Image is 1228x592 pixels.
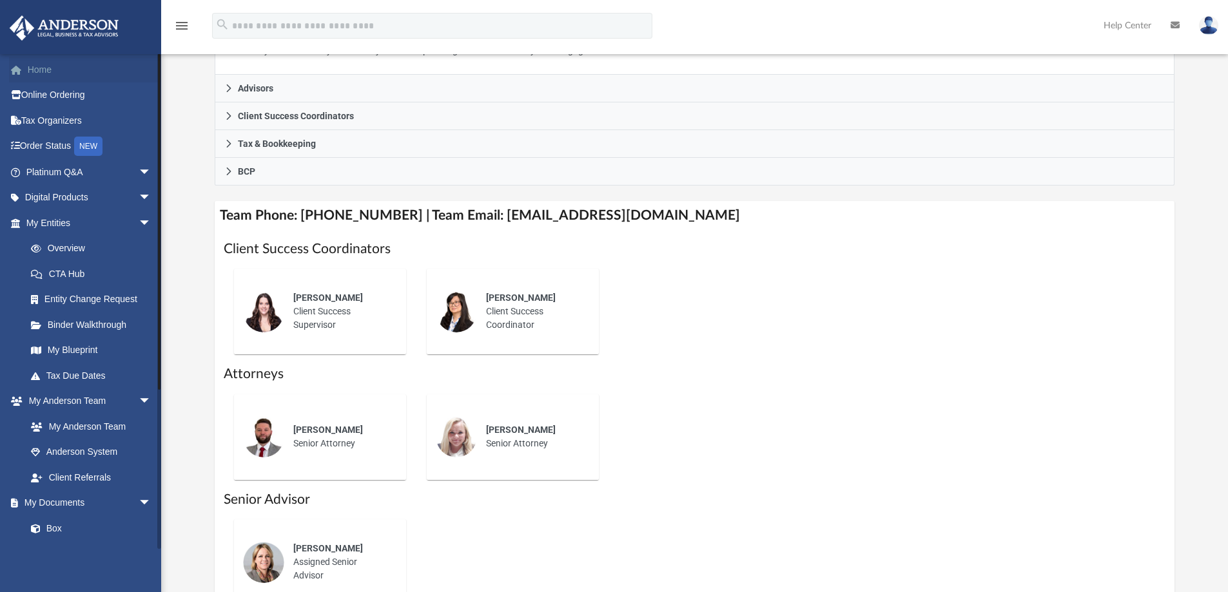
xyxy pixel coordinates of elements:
[18,439,164,465] a: Anderson System
[215,201,1175,230] h4: Team Phone: [PHONE_NUMBER] | Team Email: [EMAIL_ADDRESS][DOMAIN_NAME]
[436,291,477,332] img: thumbnail
[18,287,171,312] a: Entity Change Request
[9,133,171,160] a: Order StatusNEW
[238,139,316,148] span: Tax & Bookkeeping
[9,159,171,185] a: Platinum Q&Aarrow_drop_down
[243,542,284,583] img: thumbnail
[486,425,556,435] span: [PERSON_NAME]
[18,261,171,287] a: CTA Hub
[293,543,363,553] span: [PERSON_NAME]
[486,292,556,303] span: [PERSON_NAME]
[1199,16,1218,35] img: User Pic
[18,515,158,541] a: Box
[18,464,164,490] a: Client Referrals
[9,490,164,516] a: My Documentsarrow_drop_down
[18,338,164,363] a: My Blueprint
[18,236,171,262] a: Overview
[139,185,164,211] span: arrow_drop_down
[243,416,284,457] img: thumbnail
[9,108,171,133] a: Tax Organizers
[477,282,590,341] div: Client Success Coordinator
[238,84,273,93] span: Advisors
[215,158,1175,186] a: BCP
[74,137,102,156] div: NEW
[18,541,164,567] a: Meeting Minutes
[238,111,354,120] span: Client Success Coordinators
[139,210,164,236] span: arrow_drop_down
[238,167,255,176] span: BCP
[174,18,190,33] i: menu
[436,416,477,457] img: thumbnail
[224,365,1166,383] h1: Attorneys
[18,363,171,388] a: Tax Due Dates
[224,240,1166,258] h1: Client Success Coordinators
[139,490,164,517] span: arrow_drop_down
[224,490,1166,509] h1: Senior Advisor
[174,24,190,33] a: menu
[9,388,164,414] a: My Anderson Teamarrow_drop_down
[293,425,363,435] span: [PERSON_NAME]
[284,282,397,341] div: Client Success Supervisor
[9,82,171,108] a: Online Ordering
[9,185,171,211] a: Digital Productsarrow_drop_down
[18,312,171,338] a: Binder Walkthrough
[215,75,1175,102] a: Advisors
[215,102,1175,130] a: Client Success Coordinators
[284,533,397,591] div: Assigned Senior Advisor
[9,210,171,236] a: My Entitiesarrow_drop_down
[139,159,164,186] span: arrow_drop_down
[477,414,590,459] div: Senior Attorney
[9,57,171,82] a: Home
[6,15,122,41] img: Anderson Advisors Platinum Portal
[18,414,158,439] a: My Anderson Team
[284,414,397,459] div: Senior Attorney
[215,130,1175,158] a: Tax & Bookkeeping
[293,292,363,303] span: [PERSON_NAME]
[215,17,229,32] i: search
[139,388,164,415] span: arrow_drop_down
[243,291,284,332] img: thumbnail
